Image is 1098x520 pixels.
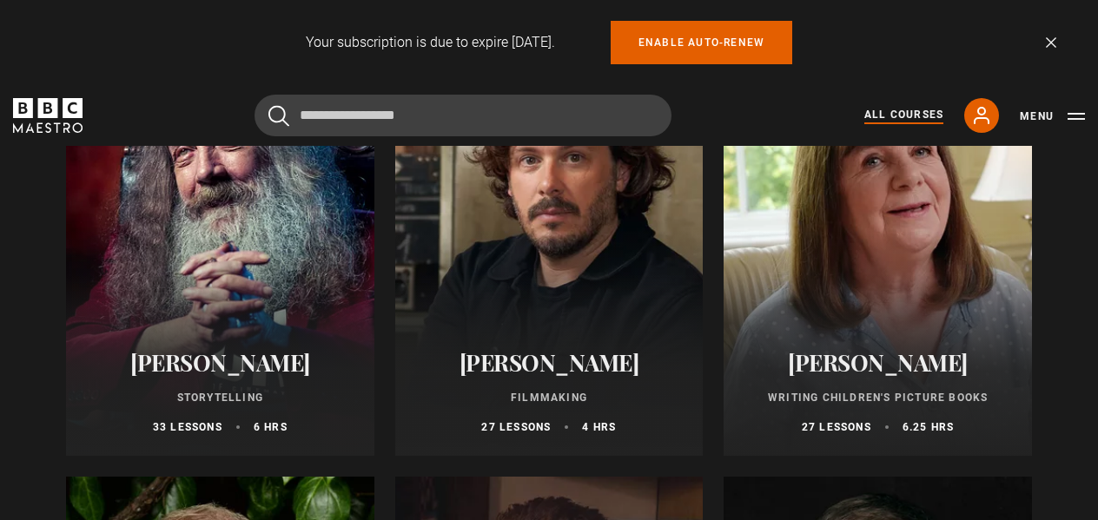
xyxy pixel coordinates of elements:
[864,107,943,124] a: All Courses
[744,390,1011,405] p: Writing Children's Picture Books
[582,419,616,435] p: 4 hrs
[255,95,671,136] input: Search
[254,419,288,435] p: 6 hrs
[306,32,555,53] p: Your subscription is due to expire [DATE].
[416,390,683,405] p: Filmmaking
[1020,108,1085,125] button: Toggle navigation
[395,39,704,456] a: [PERSON_NAME] Filmmaking 27 lessons 4 hrs
[66,39,374,456] a: [PERSON_NAME] Storytelling 33 lessons 6 hrs
[903,419,955,435] p: 6.25 hrs
[724,39,1032,456] a: [PERSON_NAME] Writing Children's Picture Books 27 lessons 6.25 hrs
[611,21,792,64] a: Enable auto-renew
[87,349,354,376] h2: [PERSON_NAME]
[416,349,683,376] h2: [PERSON_NAME]
[153,419,222,435] p: 33 lessons
[268,105,289,127] button: Submit the search query
[744,349,1011,376] h2: [PERSON_NAME]
[802,419,871,435] p: 27 lessons
[13,98,83,133] svg: BBC Maestro
[87,390,354,405] p: Storytelling
[481,419,551,435] p: 27 lessons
